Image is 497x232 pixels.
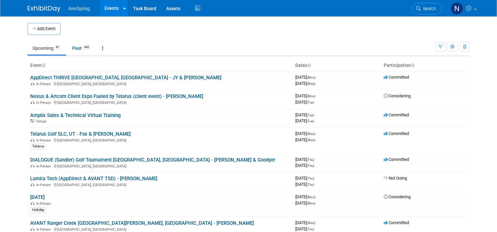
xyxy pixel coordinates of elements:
a: Lumira Tech (AppDirect & AVANT TSD) - [PERSON_NAME] [30,176,157,182]
div: [GEOGRAPHIC_DATA], [GEOGRAPHIC_DATA] [30,163,290,168]
img: In-Person Event [31,82,34,85]
a: Sort by Start Date [307,63,311,68]
span: Committed [384,75,409,80]
img: In-Person Event [31,164,34,167]
span: (Thu) [307,227,314,231]
span: Search [421,6,436,11]
a: Upcoming81 [28,42,66,54]
th: Participation [381,60,469,71]
span: Not Going [384,176,407,181]
img: In-Person Event [31,202,34,205]
span: - [315,176,316,181]
a: Telarus Golf SLC, UT - Fox & [PERSON_NAME] [30,131,131,137]
div: Holiday [30,207,46,213]
span: (Tue) [307,119,314,123]
span: (Thu) [307,164,314,167]
span: (Thu) [307,158,314,162]
div: Telarus [30,144,46,149]
span: [DATE] [295,163,314,168]
img: Natalie Pyron [451,2,463,15]
a: Amplix Sales & Technical Virtual Training [30,112,121,118]
span: Committed [384,220,409,225]
a: Sort by Event Name [42,63,45,68]
img: In-Person Event [31,138,34,142]
span: [DATE] [295,201,315,205]
span: (Mon) [307,76,315,79]
span: AireSpring [68,6,90,11]
a: AppDirect THRIVE [GEOGRAPHIC_DATA], [GEOGRAPHIC_DATA] - JY & [PERSON_NAME] [30,75,221,81]
a: AVANT Ranger Creek [GEOGRAPHIC_DATA][PERSON_NAME], [GEOGRAPHIC_DATA] - [PERSON_NAME] [30,220,254,226]
img: ExhibitDay [28,6,60,12]
span: In-Person [36,101,53,105]
span: (Wed) [307,138,315,142]
span: Considering [384,194,411,199]
span: Committed [384,157,409,162]
span: - [316,131,317,136]
span: [DATE] [295,220,317,225]
span: In-Person [36,82,53,86]
span: [DATE] [295,131,317,136]
span: [DATE] [295,176,316,181]
span: [DATE] [295,118,314,123]
span: (Thu) [307,177,314,180]
span: [DATE] [295,112,316,117]
span: - [316,75,317,80]
span: In-Person [36,138,53,143]
span: [DATE] [295,137,315,142]
span: [DATE] [295,75,317,80]
span: [DATE] [295,182,314,187]
span: (Mon) [307,202,315,205]
span: In-Person [36,227,53,232]
a: Sort by Participation Type [411,63,414,68]
span: (Thu) [307,183,314,186]
span: - [316,220,317,225]
span: (Tue) [307,101,314,104]
span: - [316,194,317,199]
button: Add Event [28,23,60,35]
span: In-Person [36,183,53,187]
span: [DATE] [295,81,315,86]
span: [DATE] [295,226,314,231]
span: [DATE] [295,194,317,199]
img: Virtual Event [31,119,34,123]
div: [GEOGRAPHIC_DATA], [GEOGRAPHIC_DATA] [30,137,290,143]
span: [DATE] [295,157,316,162]
img: In-Person Event [31,183,34,186]
div: [GEOGRAPHIC_DATA], [GEOGRAPHIC_DATA] [30,100,290,105]
span: (Wed) [307,132,315,136]
a: Search [412,3,442,14]
a: DiALOGUE (Sandler) Golf Tournament [GEOGRAPHIC_DATA], [GEOGRAPHIC_DATA] - [PERSON_NAME] & Goodyer [30,157,275,163]
div: [GEOGRAPHIC_DATA], [GEOGRAPHIC_DATA] [30,81,290,86]
span: Committed [384,131,409,136]
span: - [315,157,316,162]
span: 942 [82,45,91,50]
a: [DATE] [30,194,45,200]
div: [GEOGRAPHIC_DATA], [GEOGRAPHIC_DATA] [30,182,290,187]
a: Past942 [67,42,96,54]
span: (Wed) [307,221,315,225]
th: Dates [293,60,381,71]
span: Committed [384,112,409,117]
span: 81 [54,45,61,50]
span: Virtual [36,119,48,124]
span: (Tue) [307,113,314,117]
span: In-Person [36,202,53,206]
img: In-Person Event [31,227,34,231]
span: (Mon) [307,94,315,98]
span: - [316,93,317,98]
span: (Wed) [307,82,315,86]
span: In-Person [36,164,53,168]
span: (Mon) [307,195,315,199]
span: [DATE] [295,93,317,98]
img: In-Person Event [31,101,34,104]
th: Event [28,60,293,71]
span: [DATE] [295,100,314,105]
div: [GEOGRAPHIC_DATA], [GEOGRAPHIC_DATA] [30,226,290,232]
a: Nexus & Artcom Client Expo Fueled by Telarus (client event) - [PERSON_NAME] [30,93,203,99]
span: - [315,112,316,117]
span: Considering [384,93,411,98]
